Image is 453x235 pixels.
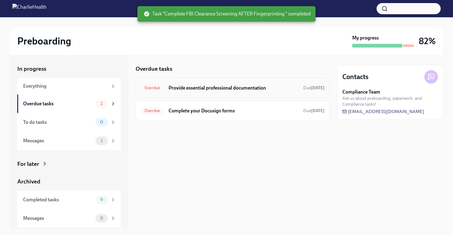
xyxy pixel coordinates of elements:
[17,160,121,168] a: For later
[169,107,298,114] h6: Complete your Docusign forms
[97,101,106,106] span: 2
[352,35,379,41] strong: My progress
[17,35,71,47] h2: Preboarding
[96,197,107,202] span: 9
[23,215,93,222] div: Messages
[17,113,121,132] a: To do tasks0
[17,191,121,209] a: Completed tasks9
[141,108,164,113] span: Overdue
[303,108,324,113] span: Due
[97,138,106,143] span: 1
[17,160,39,168] div: For later
[23,100,93,107] div: Overdue tasks
[17,209,121,228] a: Messages0
[342,95,438,107] span: Ask us about preboarding, paperwork, and Compliance tasks!
[23,83,108,90] div: Everything
[342,89,380,95] strong: Compliance Team
[17,94,121,113] a: Overdue tasks2
[141,106,324,116] a: OverdueComplete your Docusign formsDue[DATE]
[141,86,164,90] span: Overdue
[17,178,121,186] a: Archived
[136,65,172,73] h5: Overdue tasks
[17,132,121,150] a: Messages1
[23,119,93,126] div: To do tasks
[311,108,324,113] strong: [DATE]
[23,137,93,144] div: Messages
[141,83,324,93] a: OverdueProvide essential professional documentationDue[DATE]
[17,78,121,94] a: Everything
[342,72,369,82] h4: Contacts
[12,4,47,14] img: CharlieHealth
[311,85,324,90] strong: [DATE]
[419,36,436,47] h3: 82%
[96,216,107,220] span: 0
[144,10,311,17] span: Task "Complete FBI Clearance Screening AFTER Fingerprinting " completed
[342,108,424,115] a: [EMAIL_ADDRESS][DOMAIN_NAME]
[23,196,93,203] div: Completed tasks
[303,85,324,91] span: September 3rd, 2025 09:00
[169,85,298,91] h6: Provide essential professional documentation
[303,108,324,114] span: September 4th, 2025 09:00
[17,65,121,73] a: In progress
[96,120,107,124] span: 0
[303,85,324,90] span: Due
